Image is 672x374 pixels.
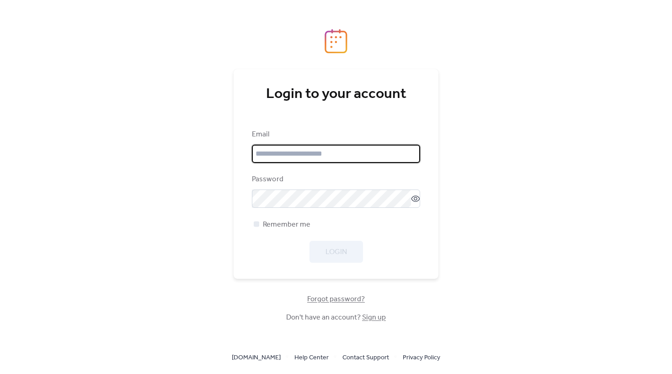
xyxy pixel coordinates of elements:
a: Help Center [294,352,329,363]
a: [DOMAIN_NAME] [232,352,281,363]
a: Forgot password? [307,297,365,302]
span: Remember me [263,219,310,230]
a: Sign up [362,310,386,325]
div: Login to your account [252,85,420,103]
div: Password [252,174,418,185]
span: Don't have an account? [286,312,386,323]
span: Privacy Policy [403,352,440,363]
span: [DOMAIN_NAME] [232,352,281,363]
a: Contact Support [342,352,389,363]
span: Forgot password? [307,294,365,305]
div: Email [252,129,418,140]
a: Privacy Policy [403,352,440,363]
span: Help Center [294,352,329,363]
span: Contact Support [342,352,389,363]
img: logo [325,29,347,54]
